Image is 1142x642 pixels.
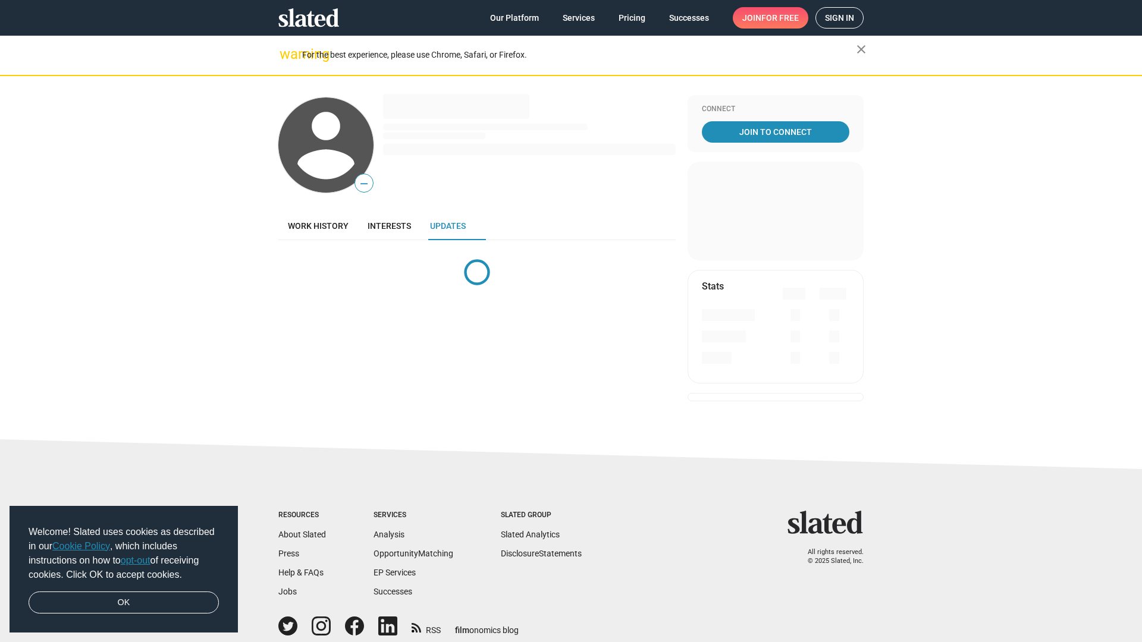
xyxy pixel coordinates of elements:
a: Sign in [815,7,864,29]
span: Join [742,7,799,29]
a: EP Services [374,568,416,577]
span: Updates [430,221,466,231]
a: DisclosureStatements [501,549,582,558]
a: opt-out [121,555,150,565]
mat-card-title: Stats [702,280,724,292]
span: for free [761,7,799,29]
span: Successes [669,7,709,29]
span: Our Platform [490,7,539,29]
a: Interests [358,212,421,240]
a: dismiss cookie message [29,591,219,614]
a: Help & FAQs [278,568,324,577]
a: Work history [278,212,358,240]
a: Analysis [374,530,404,539]
a: RSS [412,618,441,636]
div: For the best experience, please use Chrome, Safari, or Firefox. [302,47,857,63]
div: Resources [278,511,326,520]
div: Services [374,511,453,520]
a: Our Platform [481,7,548,29]
a: Slated Analytics [501,530,560,539]
a: Updates [421,212,475,240]
a: Successes [660,7,719,29]
mat-icon: warning [280,47,294,61]
div: cookieconsent [10,506,238,633]
div: Slated Group [501,511,582,520]
a: Jobs [278,587,297,596]
a: filmonomics blog [455,615,519,636]
a: Services [553,7,604,29]
a: Successes [374,587,412,596]
span: Welcome! Slated uses cookies as described in our , which includes instructions on how to of recei... [29,525,219,582]
p: All rights reserved. © 2025 Slated, Inc. [795,548,864,565]
a: Joinfor free [733,7,808,29]
mat-icon: close [854,42,868,56]
a: Press [278,549,299,558]
a: Cookie Policy [52,541,110,551]
div: Connect [702,105,849,114]
span: film [455,625,469,635]
a: Join To Connect [702,121,849,143]
span: Pricing [619,7,645,29]
span: Services [563,7,595,29]
span: Sign in [825,8,854,28]
a: Pricing [609,7,655,29]
a: OpportunityMatching [374,549,453,558]
span: Work history [288,221,349,231]
span: — [355,176,373,191]
a: About Slated [278,530,326,539]
span: Interests [368,221,411,231]
span: Join To Connect [704,121,847,143]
